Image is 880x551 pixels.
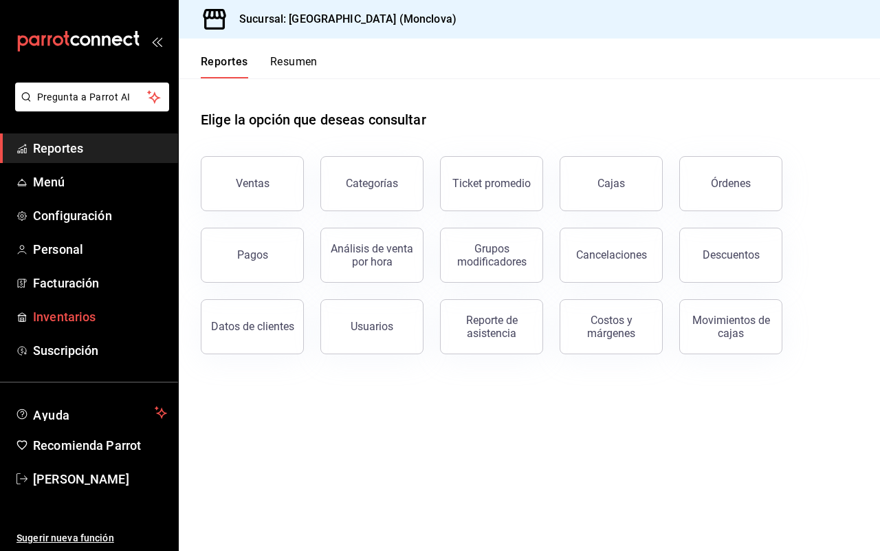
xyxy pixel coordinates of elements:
[33,139,167,158] span: Reportes
[329,242,415,268] div: Análisis de venta por hora
[201,109,426,130] h1: Elige la opción que deseas consultar
[320,228,423,283] button: Análisis de venta por hora
[16,531,167,545] span: Sugerir nueva función
[201,55,318,78] div: navigation tabs
[560,228,663,283] button: Cancelaciones
[33,240,167,259] span: Personal
[237,248,268,261] div: Pagos
[33,173,167,191] span: Menú
[211,320,294,333] div: Datos de clientes
[440,299,543,354] button: Reporte de asistencia
[33,341,167,360] span: Suscripción
[201,299,304,354] button: Datos de clientes
[33,274,167,292] span: Facturación
[33,307,167,326] span: Inventarios
[15,83,169,111] button: Pregunta a Parrot AI
[151,36,162,47] button: open_drawer_menu
[449,242,534,268] div: Grupos modificadores
[228,11,456,28] h3: Sucursal: [GEOGRAPHIC_DATA] (Monclova)
[688,314,773,340] div: Movimientos de cajas
[449,314,534,340] div: Reporte de asistencia
[703,248,760,261] div: Descuentos
[201,55,248,78] button: Reportes
[33,206,167,225] span: Configuración
[320,299,423,354] button: Usuarios
[679,156,782,211] button: Órdenes
[440,156,543,211] button: Ticket promedio
[201,156,304,211] button: Ventas
[37,90,148,105] span: Pregunta a Parrot AI
[576,248,647,261] div: Cancelaciones
[597,175,626,192] div: Cajas
[320,156,423,211] button: Categorías
[33,470,167,488] span: [PERSON_NAME]
[10,100,169,114] a: Pregunta a Parrot AI
[33,404,149,421] span: Ayuda
[679,299,782,354] button: Movimientos de cajas
[33,436,167,455] span: Recomienda Parrot
[351,320,393,333] div: Usuarios
[711,177,751,190] div: Órdenes
[201,228,304,283] button: Pagos
[346,177,398,190] div: Categorías
[270,55,318,78] button: Resumen
[679,228,782,283] button: Descuentos
[452,177,531,190] div: Ticket promedio
[236,177,269,190] div: Ventas
[560,156,663,211] a: Cajas
[440,228,543,283] button: Grupos modificadores
[569,314,654,340] div: Costos y márgenes
[560,299,663,354] button: Costos y márgenes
